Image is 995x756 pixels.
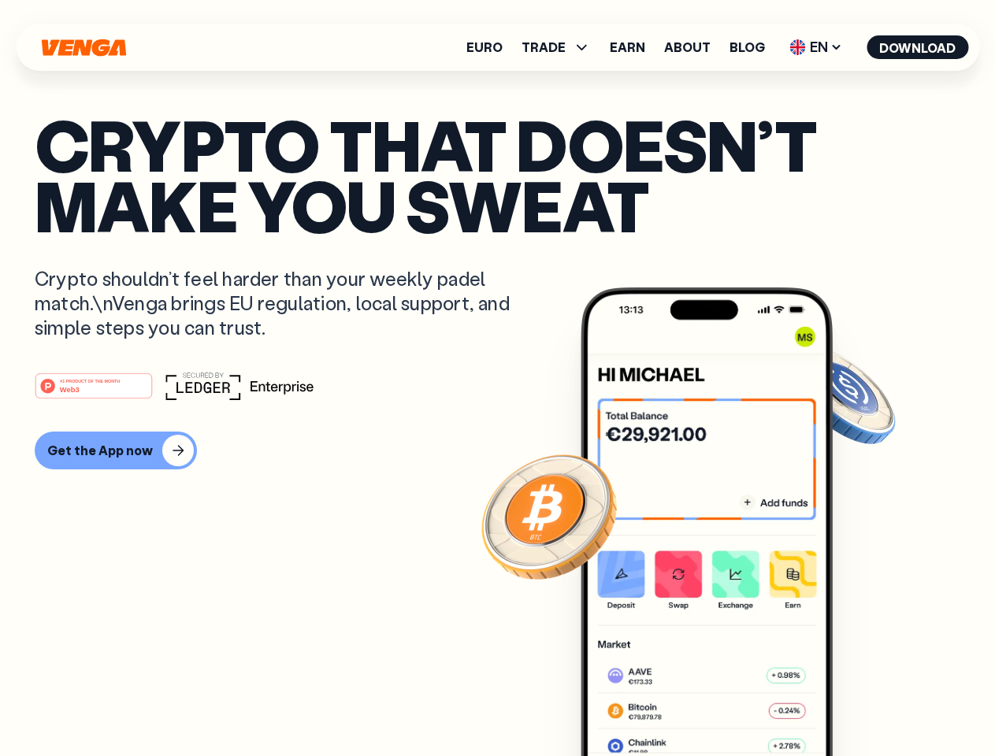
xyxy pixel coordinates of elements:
img: Bitcoin [478,445,620,587]
svg: Home [39,39,128,57]
div: Get the App now [47,443,153,458]
tspan: #1 PRODUCT OF THE MONTH [60,378,120,383]
a: About [664,41,711,54]
a: Euro [466,41,503,54]
span: TRADE [522,38,591,57]
a: Get the App now [35,432,960,469]
p: Crypto shouldn’t feel harder than your weekly padel match.\nVenga brings EU regulation, local sup... [35,266,533,340]
button: Download [867,35,968,59]
a: Blog [730,41,765,54]
tspan: Web3 [60,384,80,393]
img: USDC coin [785,339,899,452]
span: EN [784,35,848,60]
span: TRADE [522,41,566,54]
a: Earn [610,41,645,54]
button: Get the App now [35,432,197,469]
a: #1 PRODUCT OF THE MONTHWeb3 [35,382,153,402]
p: Crypto that doesn’t make you sweat [35,114,960,235]
img: flag-uk [789,39,805,55]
